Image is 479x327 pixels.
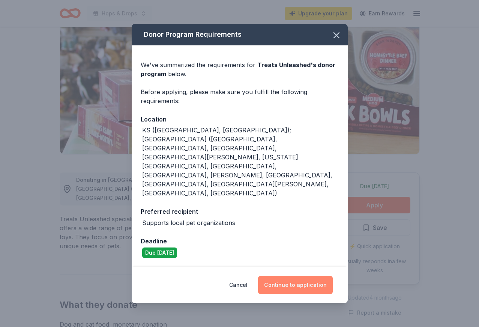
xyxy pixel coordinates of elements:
button: Continue to application [258,276,333,294]
div: Preferred recipient [141,207,339,216]
div: Location [141,114,339,124]
div: Due [DATE] [142,247,177,258]
div: We've summarized the requirements for below. [141,60,339,78]
div: Deadline [141,236,339,246]
div: Before applying, please make sure you fulfill the following requirements: [141,87,339,105]
div: KS ([GEOGRAPHIC_DATA], [GEOGRAPHIC_DATA]); [GEOGRAPHIC_DATA] ([GEOGRAPHIC_DATA], [GEOGRAPHIC_DATA... [142,126,339,198]
div: Donor Program Requirements [132,24,348,45]
div: Supports local pet organizations [142,218,235,227]
button: Cancel [229,276,248,294]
